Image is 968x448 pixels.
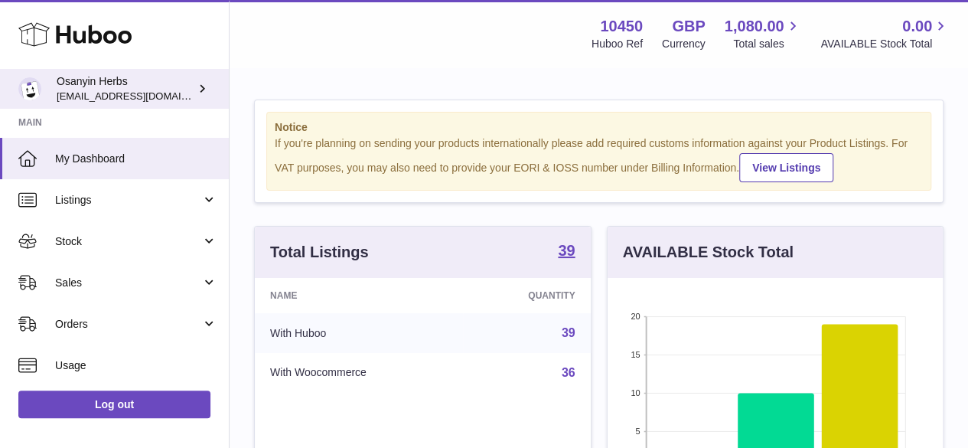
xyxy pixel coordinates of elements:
[733,37,801,51] span: Total sales
[662,37,706,51] div: Currency
[55,152,217,166] span: My Dashboard
[558,243,575,261] a: 39
[739,153,833,182] a: View Listings
[725,16,784,37] span: 1,080.00
[275,136,923,182] div: If you're planning on sending your products internationally please add required customs informati...
[255,353,463,393] td: With Woocommerce
[558,243,575,258] strong: 39
[18,391,210,418] a: Log out
[55,358,217,373] span: Usage
[725,16,802,51] a: 1,080.00 Total sales
[255,278,463,313] th: Name
[57,90,225,102] span: [EMAIL_ADDRESS][DOMAIN_NAME]
[275,120,923,135] strong: Notice
[600,16,643,37] strong: 10450
[623,242,794,263] h3: AVAILABLE Stock Total
[255,313,463,353] td: With Huboo
[55,193,201,208] span: Listings
[672,16,705,37] strong: GBP
[635,427,640,436] text: 5
[463,278,590,313] th: Quantity
[631,388,640,397] text: 10
[57,74,194,103] div: Osanyin Herbs
[562,366,575,379] a: 36
[18,77,41,100] img: internalAdmin-10450@internal.huboo.com
[820,16,950,51] a: 0.00 AVAILABLE Stock Total
[55,317,201,332] span: Orders
[55,276,201,290] span: Sales
[820,37,950,51] span: AVAILABLE Stock Total
[55,234,201,249] span: Stock
[902,16,932,37] span: 0.00
[270,242,369,263] h3: Total Listings
[631,350,640,359] text: 15
[631,312,640,321] text: 20
[562,326,575,339] a: 39
[592,37,643,51] div: Huboo Ref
